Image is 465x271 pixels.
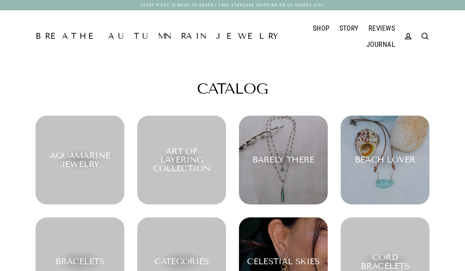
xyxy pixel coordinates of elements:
[247,258,319,266] div: Celestial Skies
[36,32,282,40] a: Breathe Autumn Rain Jewelry
[154,258,209,266] div: CATEGORIES
[44,152,116,169] div: Aquamarine Jewelry
[349,254,421,270] div: Cord Bracelets
[56,258,104,266] div: Bracelets
[145,148,218,173] div: Art of Layering Collection
[341,116,429,204] a: Beach Lover
[308,20,335,36] a: SHOP
[36,81,429,96] h1: Catalog
[355,156,416,164] div: Beach Lover
[36,116,124,204] a: Aquamarine Jewelry
[252,156,314,164] div: Barely There
[282,20,400,52] div: Primary
[137,116,226,204] a: Art of Layering Collection
[239,116,328,204] a: Barely There
[364,20,400,36] a: REVIEWS
[362,36,400,52] a: JOURNAL
[335,20,364,36] a: STORY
